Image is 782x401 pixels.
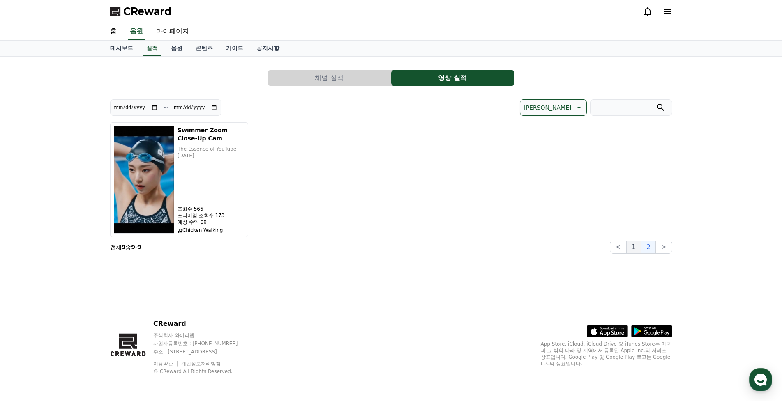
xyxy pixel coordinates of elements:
[524,102,571,113] p: [PERSON_NAME]
[127,273,137,279] span: 설정
[520,99,586,116] button: [PERSON_NAME]
[250,41,286,56] a: 공지사항
[541,341,672,367] p: App Store, iCloud, iCloud Drive 및 iTunes Store는 미국과 그 밖의 나라 및 지역에서 등록된 Apple Inc.의 서비스 상표입니다. Goo...
[110,5,172,18] a: CReward
[131,244,135,250] strong: 9
[104,41,140,56] a: 대시보드
[641,241,656,254] button: 2
[163,103,168,112] p: ~
[150,23,196,40] a: 마이페이지
[189,41,219,56] a: 콘텐츠
[54,260,106,281] a: 대화
[153,332,254,339] p: 주식회사 와이피랩
[178,146,245,152] p: The Essence of YouTube
[110,243,141,251] p: 전체 중 -
[391,70,514,86] button: 영상 실적
[626,241,641,254] button: 1
[110,122,248,237] button: Swimmer Zoom Close-Up Cam Swimmer Zoom Close-Up Cam The Essence of YouTube [DATE] 조회수 566 프리미엄 조회...
[75,273,85,280] span: 대화
[178,152,245,159] p: [DATE]
[114,126,174,234] img: Swimmer Zoom Close-Up Cam
[610,241,626,254] button: <
[219,41,250,56] a: 가이드
[178,227,245,234] p: Chicken Walking
[2,260,54,281] a: 홈
[143,41,161,56] a: 실적
[178,219,245,225] p: 예상 수익 $0
[181,361,221,367] a: 개인정보처리방침
[153,368,254,375] p: © CReward All Rights Reserved.
[123,5,172,18] span: CReward
[128,23,145,40] a: 음원
[104,23,123,40] a: 홈
[26,273,31,279] span: 홈
[164,41,189,56] a: 음원
[153,348,254,355] p: 주소 : [STREET_ADDRESS]
[268,70,391,86] button: 채널 실적
[153,319,254,329] p: CReward
[178,126,245,142] h5: Swimmer Zoom Close-Up Cam
[137,244,141,250] strong: 9
[153,361,179,367] a: 이용약관
[178,206,245,212] p: 조회수 566
[106,260,158,281] a: 설정
[656,241,672,254] button: >
[153,340,254,347] p: 사업자등록번호 : [PHONE_NUMBER]
[122,244,126,250] strong: 9
[178,212,245,219] p: 프리미엄 조회수 173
